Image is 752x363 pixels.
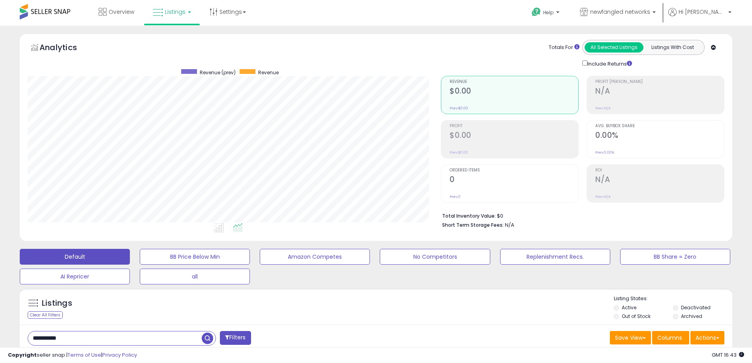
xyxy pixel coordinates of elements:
[450,131,578,141] h2: $0.00
[595,131,724,141] h2: 0.00%
[102,351,137,359] a: Privacy Policy
[8,351,37,359] strong: Copyright
[595,168,724,173] span: ROI
[140,249,250,265] button: BB Price Below Min
[681,304,711,311] label: Deactivated
[140,269,250,284] button: all
[610,331,651,344] button: Save View
[165,8,186,16] span: Listings
[68,351,101,359] a: Terms of Use
[643,42,702,53] button: Listings With Cost
[260,249,370,265] button: Amazon Competes
[442,213,496,219] b: Total Inventory Value:
[595,80,724,84] span: Profit [PERSON_NAME]
[595,194,611,199] small: Prev: N/A
[595,124,724,128] span: Avg. Buybox Share
[543,9,554,16] span: Help
[595,150,614,155] small: Prev: 0.00%
[109,8,134,16] span: Overview
[500,249,610,265] button: Replenishment Recs.
[576,59,641,68] div: Include Returns
[657,334,682,342] span: Columns
[220,331,251,345] button: Filters
[595,87,724,97] h2: N/A
[525,1,567,26] a: Help
[620,249,730,265] button: BB Share = Zero
[39,42,92,55] h5: Analytics
[8,352,137,359] div: seller snap | |
[595,175,724,186] h2: N/A
[549,44,579,51] div: Totals For
[585,42,643,53] button: All Selected Listings
[505,221,514,229] span: N/A
[450,124,578,128] span: Profit
[442,211,718,220] li: $0
[712,351,744,359] span: 2025-08-14 16:43 GMT
[681,313,702,320] label: Archived
[450,87,578,97] h2: $0.00
[679,8,726,16] span: Hi [PERSON_NAME]
[595,106,611,111] small: Prev: N/A
[442,222,504,228] b: Short Term Storage Fees:
[450,175,578,186] h2: 0
[622,304,636,311] label: Active
[450,150,468,155] small: Prev: $0.00
[450,80,578,84] span: Revenue
[622,313,651,320] label: Out of Stock
[450,106,468,111] small: Prev: $0.00
[200,69,236,76] span: Revenue (prev)
[531,7,541,17] i: Get Help
[450,194,461,199] small: Prev: 0
[614,295,732,303] p: Listing States:
[668,8,731,26] a: Hi [PERSON_NAME]
[42,298,72,309] h5: Listings
[652,331,689,344] button: Columns
[20,249,130,265] button: Default
[28,311,63,319] div: Clear All Filters
[258,69,279,76] span: Revenue
[20,269,130,284] button: AI Repricer
[690,331,724,344] button: Actions
[590,8,650,16] span: newfangled networks
[450,168,578,173] span: Ordered Items
[380,249,490,265] button: No Competitors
